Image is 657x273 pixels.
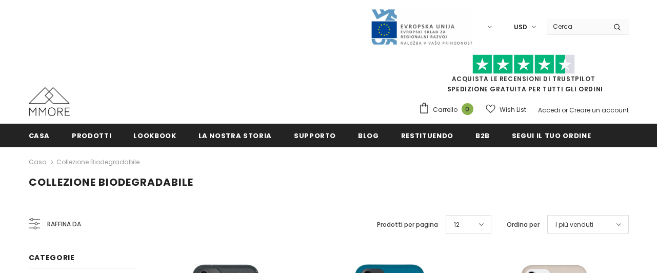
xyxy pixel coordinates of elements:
[462,103,473,115] span: 0
[377,220,438,230] label: Prodotti per pagina
[555,220,593,230] span: I più venduti
[419,102,479,118] a: Carrello 0
[538,106,560,114] a: Accedi
[475,124,490,147] a: B2B
[547,19,606,34] input: Search Site
[512,131,591,141] span: Segui il tuo ordine
[475,131,490,141] span: B2B
[133,124,176,147] a: Lookbook
[507,220,540,230] label: Ordina per
[401,124,453,147] a: Restituendo
[29,124,50,147] a: Casa
[569,106,629,114] a: Creare un account
[454,220,460,230] span: 12
[419,59,629,93] span: SPEDIZIONE GRATUITA PER TUTTI GLI ORDINI
[512,124,591,147] a: Segui il tuo ordine
[433,105,457,115] span: Carrello
[401,131,453,141] span: Restituendo
[198,124,272,147] a: La nostra storia
[29,131,50,141] span: Casa
[370,8,473,46] img: Javni Razpis
[29,156,47,168] a: Casa
[72,131,111,141] span: Prodotti
[370,22,473,31] a: Javni Razpis
[133,131,176,141] span: Lookbook
[47,219,81,230] span: Raffina da
[29,87,70,116] img: Casi MMORE
[472,54,575,74] img: Fidati di Pilot Stars
[198,131,272,141] span: La nostra storia
[72,124,111,147] a: Prodotti
[486,101,526,119] a: Wish List
[500,105,526,115] span: Wish List
[358,124,379,147] a: Blog
[56,158,140,166] a: Collezione biodegradabile
[294,131,336,141] span: supporto
[29,252,75,263] span: Categorie
[29,175,193,189] span: Collezione biodegradabile
[514,22,527,32] span: USD
[562,106,568,114] span: or
[452,74,595,83] a: Acquista le recensioni di TrustPilot
[358,131,379,141] span: Blog
[294,124,336,147] a: supporto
